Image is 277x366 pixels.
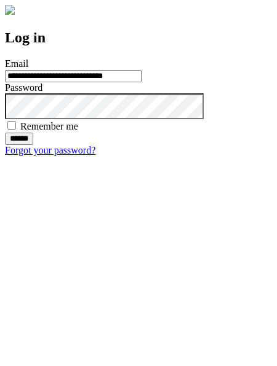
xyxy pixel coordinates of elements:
[20,121,78,131] label: Remember me
[5,145,95,155] a: Forgot your password?
[5,5,15,15] img: logo-4e3dc11c47720685a147b03b5a06dd966a58ff35d612b21f08c02c0306f2b779.png
[5,58,28,69] label: Email
[5,29,272,46] h2: Log in
[5,82,42,93] label: Password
